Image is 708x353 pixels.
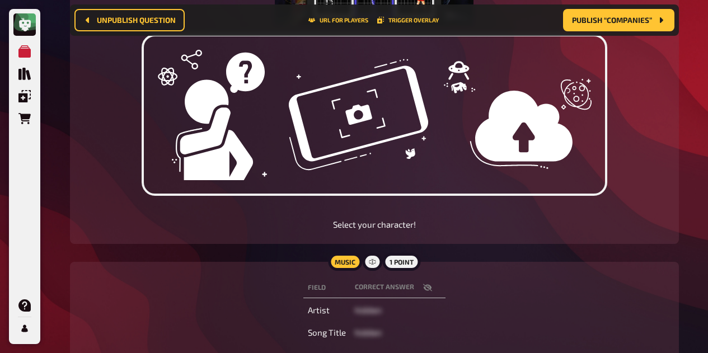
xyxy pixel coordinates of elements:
[74,9,185,31] button: Unpublish question
[303,277,350,298] th: Field
[355,327,382,337] span: hidden
[572,16,652,24] span: Publish “Companies”
[328,253,362,271] div: Music
[377,17,439,23] button: Trigger Overlay
[563,9,674,31] button: Publish “Companies”
[83,218,665,231] p: Select your character!
[142,34,607,196] img: upload
[383,253,420,271] div: 1 point
[355,305,382,315] span: hidden
[303,323,350,343] td: Song Title
[303,300,350,321] td: Artist
[308,17,368,23] button: URL for players
[350,277,446,298] th: correct answer
[97,16,176,24] span: Unpublish question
